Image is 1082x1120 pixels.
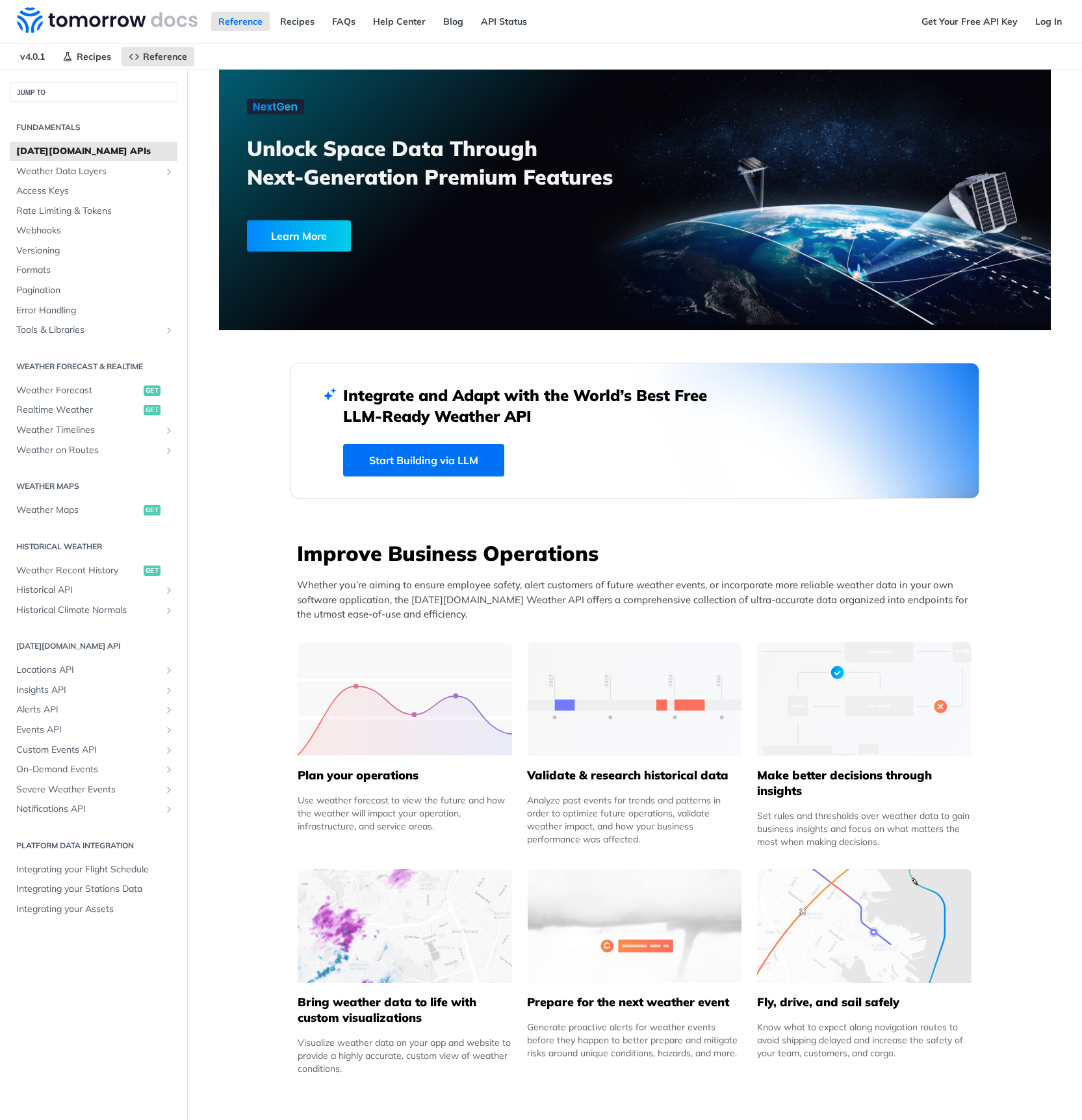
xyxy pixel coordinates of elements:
img: NextGen [247,99,304,114]
span: Weather Data Layers [16,165,161,178]
button: Show subpages for Events API [164,725,174,735]
div: Generate proactive alerts for weather events before they happen to better prepare and mitigate ri... [527,1021,741,1060]
span: Access Keys [16,185,174,198]
a: Reference [211,12,270,31]
span: Severe Weather Events [16,783,161,796]
a: Access Keys [10,181,177,201]
span: Weather on Routes [16,444,161,457]
a: Help Center [366,12,433,31]
button: Show subpages for Weather on Routes [164,445,174,456]
button: Show subpages for Severe Weather Events [164,785,174,795]
span: Weather Maps [16,504,140,517]
span: Historical Climate Normals [16,604,161,617]
h2: Historical Weather [10,541,177,553]
button: Show subpages for Historical Climate Normals [164,605,174,616]
a: Start Building via LLM [343,444,504,476]
a: Weather on RoutesShow subpages for Weather on Routes [10,441,177,460]
span: Notifications API [16,803,161,816]
h2: [DATE][DOMAIN_NAME] API [10,640,177,652]
a: Pagination [10,281,177,300]
span: Weather Forecast [16,384,140,397]
button: Show subpages for Alerts API [164,705,174,715]
button: Show subpages for Custom Events API [164,745,174,755]
span: On-Demand Events [16,763,161,776]
a: Realtime Weatherget [10,400,177,420]
a: Weather Forecastget [10,381,177,400]
a: API Status [474,12,534,31]
span: Error Handling [16,304,174,317]
a: Weather Data LayersShow subpages for Weather Data Layers [10,162,177,181]
a: Log In [1028,12,1069,31]
h2: Weather Forecast & realtime [10,361,177,372]
a: Integrating your Assets [10,900,177,919]
h2: Weather Maps [10,480,177,492]
a: Recipes [273,12,322,31]
a: Weather Mapsget [10,501,177,520]
img: Tomorrow.io Weather API Docs [17,7,198,33]
span: Reference [143,51,187,62]
a: Notifications APIShow subpages for Notifications API [10,800,177,819]
button: Show subpages for Weather Timelines [164,425,174,436]
h5: Prepare for the next weather event [527,995,741,1010]
span: get [144,385,161,396]
img: 2c0a313-group-496-12x.svg [528,869,742,983]
a: Weather TimelinesShow subpages for Weather Timelines [10,421,177,440]
img: 4463876-group-4982x.svg [298,869,512,983]
h2: Fundamentals [10,122,177,133]
span: Versioning [16,244,174,257]
p: Whether you’re aiming to ensure employee safety, alert customers of future weather events, or inc... [297,578,979,622]
button: JUMP TO [10,83,177,102]
h5: Make better decisions through insights [757,768,972,799]
span: Tools & Libraries [16,324,161,337]
a: Recipes [55,47,118,66]
span: get [144,505,161,515]
span: Integrating your Stations Data [16,883,174,896]
h5: Bring weather data to life with custom visualizations [298,995,512,1026]
span: Events API [16,723,161,736]
button: Show subpages for Historical API [164,585,174,595]
a: Weather Recent Historyget [10,561,177,580]
span: Weather Recent History [16,564,140,577]
span: get [144,566,161,576]
img: 13d7ca0-group-496-2.svg [528,642,742,756]
a: Severe Weather EventsShow subpages for Severe Weather Events [10,780,177,800]
button: Show subpages for Weather Data Layers [164,166,174,177]
a: Blog [436,12,470,31]
a: Reference [122,47,194,66]
a: Alerts APIShow subpages for Alerts API [10,700,177,720]
a: Learn More [247,220,569,252]
span: Insights API [16,684,161,697]
h3: Improve Business Operations [297,539,979,567]
span: Historical API [16,584,161,597]
div: Use weather forecast to view the future and how the weather will impact your operation, infrastru... [298,794,512,833]
img: 994b3d6-mask-group-32x.svg [757,869,972,983]
img: a22d113-group-496-32x.svg [757,642,972,756]
a: Insights APIShow subpages for Insights API [10,681,177,700]
span: Pagination [16,284,174,297]
h2: Platform DATA integration [10,840,177,852]
a: [DATE][DOMAIN_NAME] APIs [10,142,177,161]
div: Set rules and thresholds over weather data to gain business insights and focus on what matters th... [757,809,972,848]
button: Show subpages for Insights API [164,685,174,696]
div: Visualize weather data on your app and website to provide a highly accurate, custom view of weath... [298,1036,512,1075]
a: Custom Events APIShow subpages for Custom Events API [10,740,177,760]
a: Historical Climate NormalsShow subpages for Historical Climate Normals [10,601,177,620]
span: Webhooks [16,224,174,237]
span: [DATE][DOMAIN_NAME] APIs [16,145,174,158]
span: Formats [16,264,174,277]
div: Learn More [247,220,351,252]
img: 39565e8-group-4962x.svg [298,642,512,756]
button: Show subpages for On-Demand Events [164,764,174,775]
button: Show subpages for Notifications API [164,804,174,814]
div: Analyze past events for trends and patterns in order to optimize future operations, validate weat... [527,794,741,846]
h5: Fly, drive, and sail safely [757,995,972,1010]
span: Custom Events API [16,744,161,757]
span: Integrating your Flight Schedule [16,863,174,876]
a: Integrating your Stations Data [10,879,177,899]
button: Show subpages for Locations API [164,665,174,675]
span: v4.0.1 [13,47,52,66]
a: Versioning [10,241,177,261]
a: Integrating your Flight Schedule [10,860,177,879]
a: Historical APIShow subpages for Historical API [10,580,177,600]
span: Realtime Weather [16,404,140,417]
